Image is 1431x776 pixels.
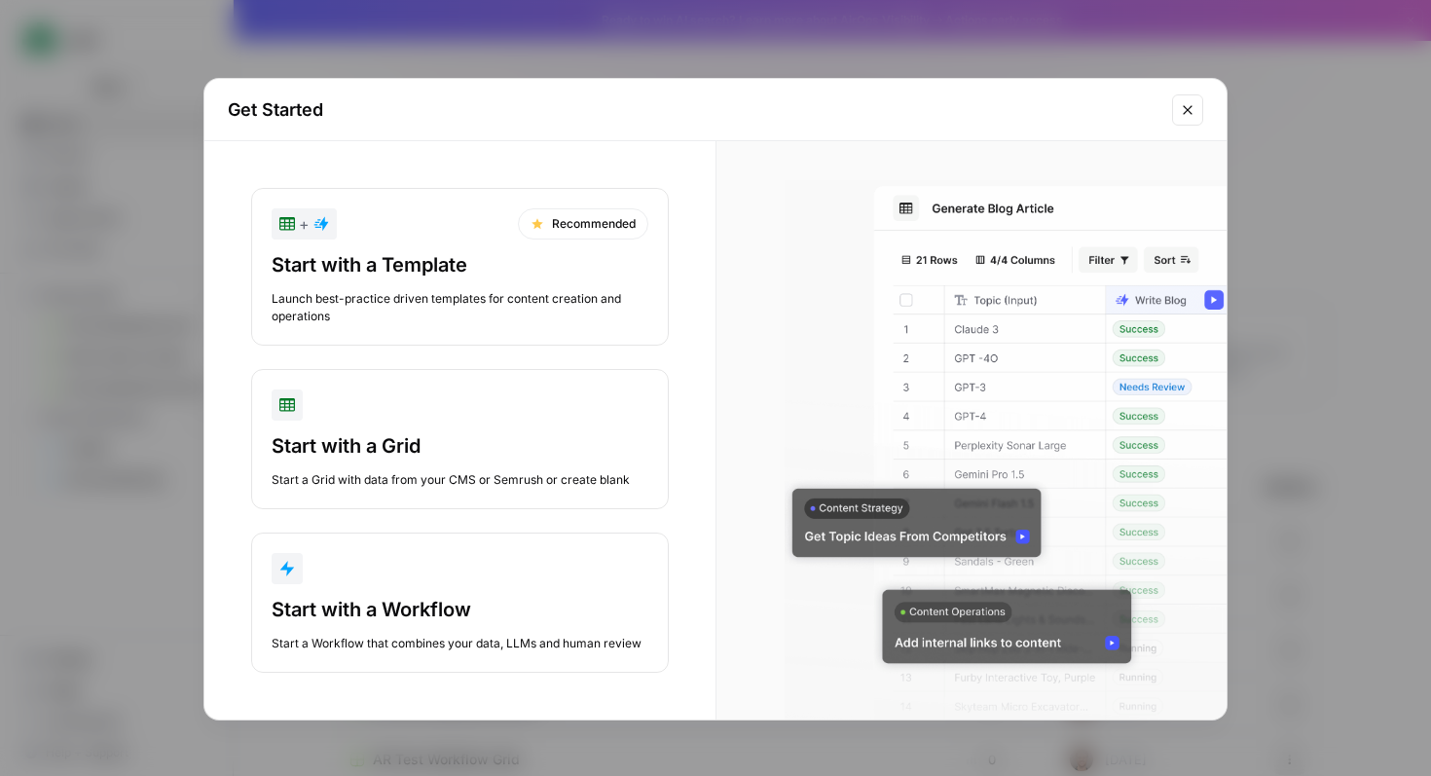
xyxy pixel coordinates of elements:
h2: Get Started [228,96,1160,124]
button: Start with a GridStart a Grid with data from your CMS or Semrush or create blank [251,369,669,509]
div: Start with a Workflow [272,596,648,623]
div: Start with a Template [272,251,648,278]
button: +RecommendedStart with a TemplateLaunch best-practice driven templates for content creation and o... [251,188,669,346]
div: Launch best-practice driven templates for content creation and operations [272,290,648,325]
button: Close modal [1172,94,1203,126]
div: Recommended [518,208,648,240]
div: + [279,212,329,236]
div: Start a Workflow that combines your data, LLMs and human review [272,635,648,652]
button: Start with a WorkflowStart a Workflow that combines your data, LLMs and human review [251,533,669,673]
div: Start with a Grid [272,432,648,460]
div: Start a Grid with data from your CMS or Semrush or create blank [272,471,648,489]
